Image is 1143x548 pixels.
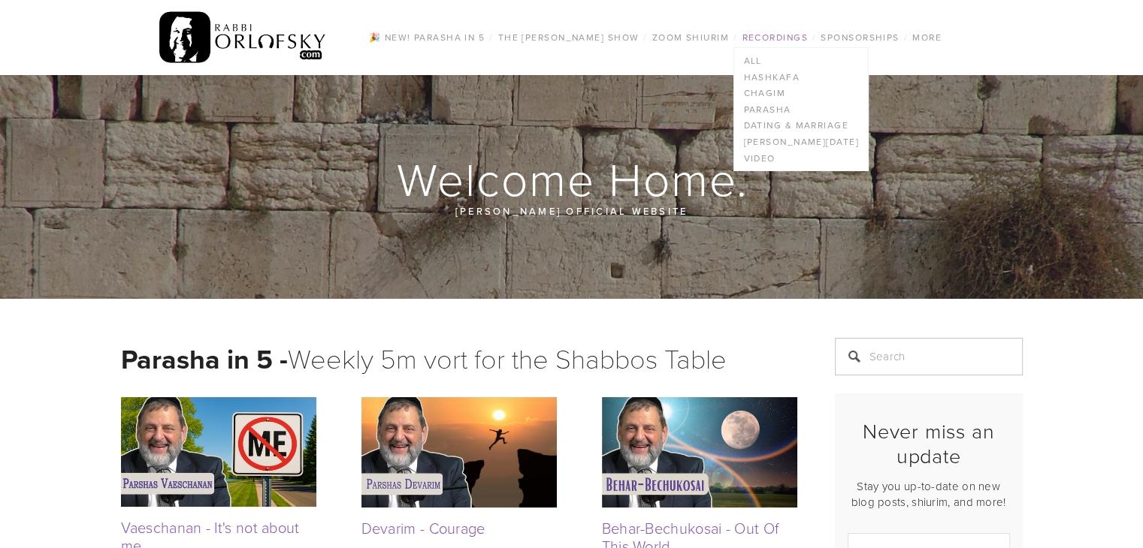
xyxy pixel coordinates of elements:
strong: Parasha in 5 - [121,339,288,378]
span: / [643,31,647,44]
a: 🎉 NEW! Parasha in 5 [364,28,489,47]
a: Devarim - Courage [361,517,485,538]
a: [PERSON_NAME][DATE] [734,134,867,150]
h2: Never miss an update [848,419,1010,468]
a: Zoom Shiurim [648,28,733,47]
img: Behar-Bechukosai - Out Of This World [602,397,797,507]
img: Vaeschanan - It's not about me [121,397,316,507]
p: Stay you up-to-date on new blog posts, shiurim, and more! [848,478,1010,510]
a: More [908,28,946,47]
h1: Welcome Home. [121,155,1024,203]
p: [PERSON_NAME] official website [211,203,933,219]
a: Chagim [734,85,867,101]
h1: Weekly 5m vort for the Shabbos Table [121,338,797,379]
a: Sponsorships [816,28,903,47]
span: / [904,31,908,44]
img: RabbiOrlofsky.com [159,8,327,67]
a: All [734,53,867,69]
a: Video [734,150,867,167]
a: The [PERSON_NAME] Show [494,28,644,47]
span: / [489,31,493,44]
input: Search [835,338,1023,375]
span: / [812,31,816,44]
a: Dating & Marriage [734,118,867,134]
span: / [733,31,737,44]
a: Recordings [737,28,812,47]
img: Devarim - Courage [361,397,557,507]
a: Hashkafa [734,69,867,86]
a: Parasha [734,101,867,118]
